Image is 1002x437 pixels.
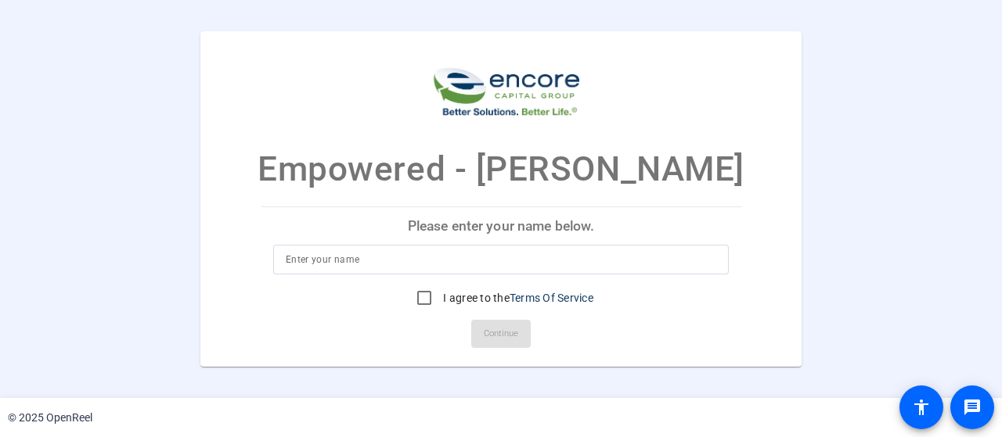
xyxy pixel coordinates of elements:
[286,250,716,269] input: Enter your name
[963,398,982,417] mat-icon: message
[423,47,579,120] img: company-logo
[510,292,593,304] a: Terms Of Service
[258,143,744,195] p: Empowered - [PERSON_NAME]
[912,398,931,417] mat-icon: accessibility
[440,290,593,306] label: I agree to the
[261,207,741,245] p: Please enter your name below.
[8,410,92,426] div: © 2025 OpenReel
